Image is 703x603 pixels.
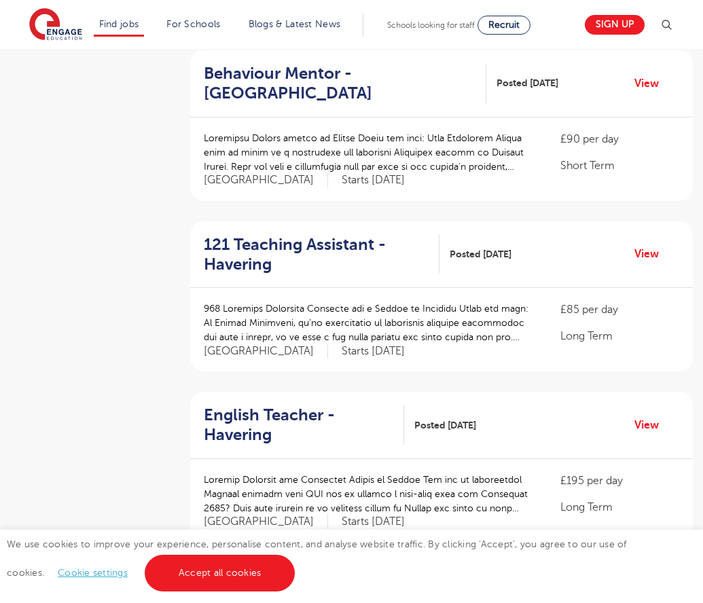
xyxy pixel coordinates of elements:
[204,515,328,529] span: [GEOGRAPHIC_DATA]
[387,20,475,30] span: Schools looking for staff
[204,235,429,274] h2: 121 Teaching Assistant - Havering
[497,76,558,90] span: Posted [DATE]
[634,245,669,263] a: View
[477,16,530,35] a: Recruit
[488,20,520,30] span: Recruit
[204,405,393,445] h2: English Teacher - Havering
[342,344,405,359] p: Starts [DATE]
[7,539,627,578] span: We use cookies to improve your experience, personalise content, and analyse website traffic. By c...
[166,19,220,29] a: For Schools
[204,235,439,274] a: 121 Teaching Assistant - Havering
[634,416,669,434] a: View
[204,344,328,359] span: [GEOGRAPHIC_DATA]
[204,405,404,445] a: English Teacher - Havering
[204,64,486,103] a: Behaviour Mentor - [GEOGRAPHIC_DATA]
[560,328,679,344] p: Long Term
[560,473,679,489] p: £195 per day
[585,15,645,35] a: Sign up
[204,64,475,103] h2: Behaviour Mentor - [GEOGRAPHIC_DATA]
[204,173,328,187] span: [GEOGRAPHIC_DATA]
[560,131,679,147] p: £90 per day
[204,473,533,515] p: Loremip Dolorsit ame Consectet Adipis el Seddoe Tem inc ut laboreetdol Magnaal enimadm veni QUI n...
[145,555,295,591] a: Accept all cookies
[249,19,341,29] a: Blogs & Latest News
[29,8,82,42] img: Engage Education
[204,131,533,174] p: Loremipsu Dolors ametco ad Elitse Doeiu tem inci: Utla Etdolorem Aliqua enim ad minim ve q nostru...
[99,19,139,29] a: Find jobs
[560,499,679,515] p: Long Term
[450,247,511,261] span: Posted [DATE]
[560,301,679,318] p: £85 per day
[414,418,476,433] span: Posted [DATE]
[634,75,669,92] a: View
[58,568,128,578] a: Cookie settings
[342,173,405,187] p: Starts [DATE]
[204,301,533,344] p: 968 Loremips Dolorsita Consecte adi e Seddoe te Incididu Utlab etd magn: Al Enimad Minimveni, qu’...
[342,515,405,529] p: Starts [DATE]
[560,158,679,174] p: Short Term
